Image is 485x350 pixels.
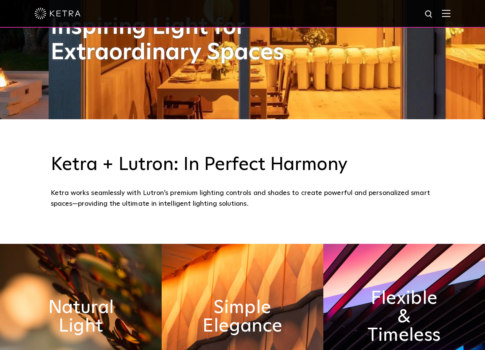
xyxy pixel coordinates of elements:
[51,188,435,210] div: Ketra works seamlessly with Lutron’s premium lighting controls and shades to create powerful and ...
[35,8,81,19] img: ketra-logo-2019-white
[40,298,121,335] h2: Natural Light
[51,154,435,176] h3: Ketra + Lutron: In Perfect Harmony
[364,289,445,345] h2: Flexible & Timeless
[202,298,283,335] h2: Simple Elegance
[424,10,434,19] img: search icon
[51,15,300,65] h1: Inspiring Light for Extraordinary Spaces
[442,10,450,17] img: Hamburger%20Nav.svg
